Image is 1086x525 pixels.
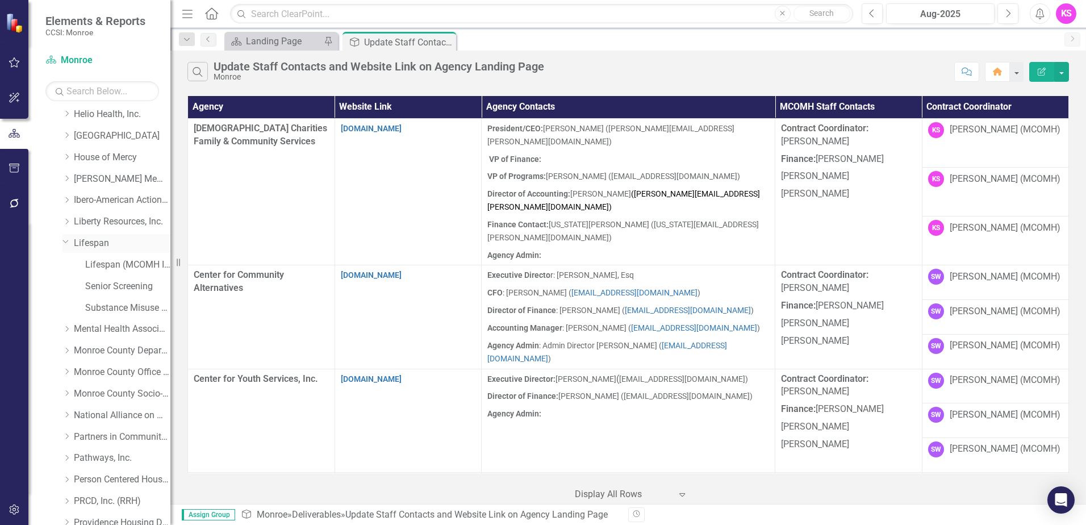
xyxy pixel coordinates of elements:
a: [EMAIL_ADDRESS][DOMAIN_NAME] [625,306,751,315]
a: [EMAIL_ADDRESS][DOMAIN_NAME] [487,341,727,363]
a: Lifespan (MCOMH Internal) [85,259,170,272]
strong: Finance: [781,300,816,311]
button: Aug-2025 [886,3,995,24]
a: Monroe County Department of Social Services [74,344,170,357]
div: » » [241,509,620,522]
span: [PERSON_NAME] [781,269,868,293]
td: Double-Click to Edit [482,369,775,472]
p: [PERSON_NAME] [781,168,916,185]
span: [PERSON_NAME] ([EMAIL_ADDRESS][DOMAIN_NAME]) [487,172,740,181]
td: Double-Click to Edit [482,118,775,265]
a: Senior Screening [85,280,170,293]
p: [PERSON_NAME] [781,436,916,453]
div: Landing Page [246,34,321,48]
div: KS [928,220,944,236]
p: [PERSON_NAME] [781,332,916,348]
p: [PERSON_NAME] [781,185,916,201]
span: : Admin Director [PERSON_NAME] ( ) [487,341,727,363]
div: [PERSON_NAME] (MCOMH) [950,374,1060,387]
a: [DOMAIN_NAME] [341,270,402,280]
td: Double-Click to Edit [775,369,922,472]
strong: VP of Programs: [487,172,546,181]
strong: Contract Coordinator: [781,269,868,280]
a: Substance Misuse Education [85,302,170,315]
div: KS [928,171,944,187]
td: Double-Click to Edit [922,403,1069,438]
div: [PERSON_NAME] (MCOMH) [950,222,1060,235]
strong: Director of Finance [487,306,556,315]
div: SW [928,441,944,457]
strong: Executive Directo [487,270,550,280]
p: [PERSON_NAME] [781,122,916,151]
p: [PERSON_NAME] [781,151,916,168]
strong: Finance: [781,403,816,414]
div: Aug-2025 [890,7,991,21]
strong: Director of Finance: [487,391,558,401]
td: Double-Click to Edit [775,118,922,265]
a: Monroe County Office of Mental Health [74,366,170,379]
td: Double-Click to Edit [335,118,482,265]
a: Monroe [257,509,287,520]
div: [PERSON_NAME] (MCOMH) [950,173,1060,186]
a: Landing Page [227,34,321,48]
div: Update Staff Contacts and Website Link on Agency Landing Page [364,35,453,49]
span: [PERSON_NAME] ([PERSON_NAME][EMAIL_ADDRESS][PERSON_NAME][DOMAIN_NAME]) [487,124,734,146]
td: Double-Click to Edit [482,265,775,369]
button: Search [793,6,850,22]
a: Liberty Resources, Inc. [74,215,170,228]
strong: Agency Admin: [487,409,541,418]
td: Double-Click to Edit [922,438,1069,472]
span: Center for Community Alternatives [194,269,284,293]
a: Person Centered Housing Options, Inc. [74,473,170,486]
td: Double-Click to Edit [922,168,1069,216]
a: PRCD, Inc. (RRH) [74,495,170,508]
span: Elements & Reports [45,14,145,28]
a: Partners in Community Development [74,431,170,444]
strong: Accounting Manager [487,323,562,332]
span: Center for Youth Services, Inc. [194,373,318,384]
span: r: [PERSON_NAME], Esq [487,270,634,280]
strong: Director of Accounting: [487,189,570,198]
span: : [PERSON_NAME] ( ) [487,288,700,297]
p: ( [487,373,769,388]
strong: VP of Finance: [489,155,541,164]
a: [EMAIL_ADDRESS][DOMAIN_NAME] [631,323,757,332]
strong: Contract Coordinator: [781,123,868,134]
td: Double-Click to Edit [922,265,1069,300]
a: House of Mercy [74,151,170,164]
strong: Agency Admin [487,341,539,350]
p: [PERSON_NAME] [781,401,916,418]
span: : [PERSON_NAME] ( ) [487,323,760,332]
a: [PERSON_NAME] Memorial Institute, Inc. [74,173,170,186]
a: Monroe [45,54,159,67]
span: [PERSON_NAME] [487,189,760,211]
input: Search Below... [45,81,159,101]
div: [PERSON_NAME] (MCOMH) [950,409,1060,422]
span: Search [809,9,834,18]
a: Helio Health, Inc. [74,108,170,121]
span: [US_STATE][PERSON_NAME] ([US_STATE][EMAIL_ADDRESS][PERSON_NAME][DOMAIN_NAME]) [487,220,759,242]
a: Deliverables [292,509,341,520]
td: Double-Click to Edit [922,369,1069,403]
span: [PERSON_NAME] [487,374,616,384]
a: [DOMAIN_NAME] [341,374,402,384]
span: [PERSON_NAME] ([EMAIL_ADDRESS][DOMAIN_NAME]) [487,391,753,401]
strong: CFO [487,288,503,297]
strong: President/CEO: [487,124,543,133]
div: KS [928,122,944,138]
p: [PERSON_NAME] [781,315,916,332]
a: Ibero-American Action League, Inc. [74,194,170,207]
img: ClearPoint Strategy [6,13,26,32]
td: Double-Click to Edit [922,300,1069,335]
td: Double-Click to Edit [335,369,482,472]
a: National Alliance on Mental Illness [74,409,170,422]
div: [PERSON_NAME] (MCOMH) [950,270,1060,284]
td: Double-Click to Edit [775,265,922,369]
div: [PERSON_NAME] (MCOMH) [950,123,1060,136]
button: KS [1056,3,1076,24]
p: [PERSON_NAME] [781,297,916,315]
div: SW [928,338,944,354]
td: Double-Click to Edit [922,118,1069,167]
td: Double-Click to Edit [922,216,1069,265]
